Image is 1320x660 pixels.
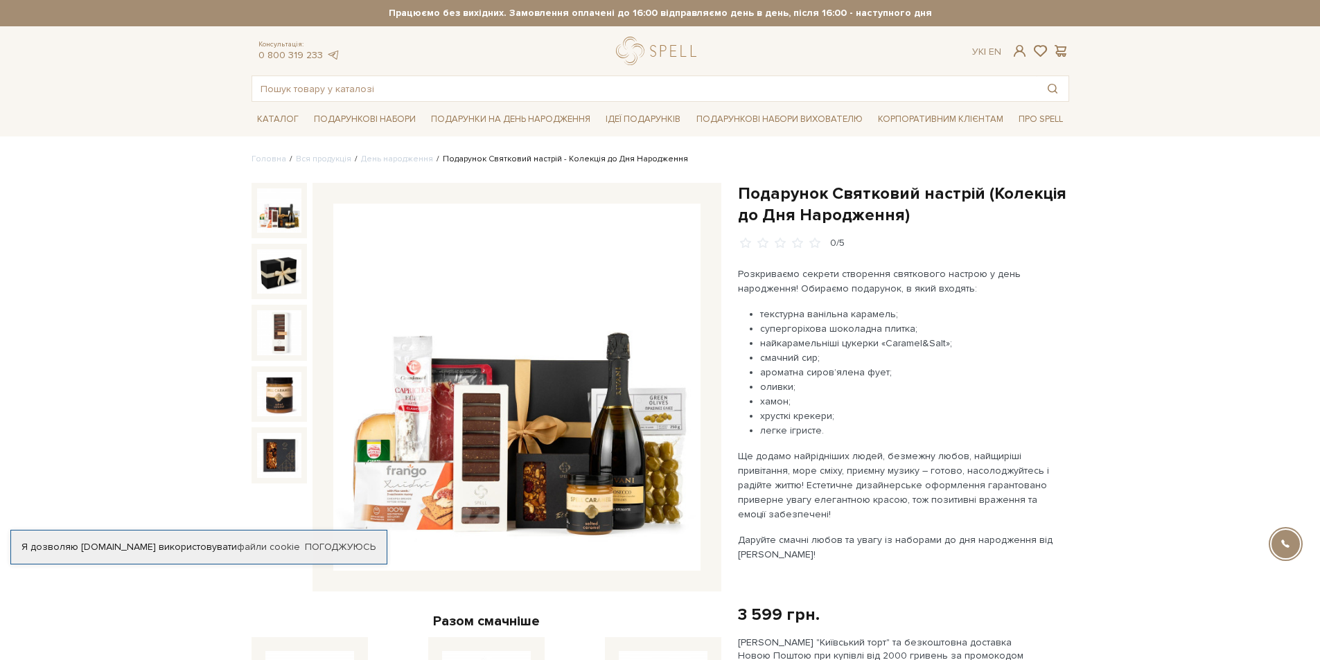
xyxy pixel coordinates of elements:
[691,107,868,131] a: Подарункові набори вихователю
[760,380,1063,394] li: оливки;
[308,109,421,130] a: Подарункові набори
[760,321,1063,336] li: супергоріхова шоколадна плитка;
[760,423,1063,438] li: легке ігристе.
[738,533,1063,562] p: Даруйте смачні любов та увагу із наборами до дня народження від [PERSON_NAME]!
[738,449,1063,521] p: Ще додамо найрідніших людей, безмежну любов, найщиріші привітання, море сміху, приємну музику – г...
[258,49,323,61] a: 0 800 319 233
[237,541,300,553] a: файли cookie
[600,109,686,130] a: Ідеї подарунків
[257,372,301,416] img: Подарунок Святковий настрій (Колекція до Дня Народження)
[616,37,703,65] a: logo
[257,249,301,294] img: Подарунок Святковий настрій (Колекція до Дня Народження)
[333,204,701,571] img: Подарунок Святковий настрій (Колекція до Дня Народження)
[252,109,304,130] a: Каталог
[257,433,301,477] img: Подарунок Святковий настрій (Колекція до Дня Народження)
[1037,76,1068,101] button: Пошук товару у каталозі
[872,107,1009,131] a: Корпоративним клієнтам
[252,612,721,630] div: Разом смачніше
[760,394,1063,409] li: хамон;
[252,7,1069,19] strong: Працюємо без вихідних. Замовлення оплачені до 16:00 відправляємо день в день, після 16:00 - насту...
[258,40,340,49] span: Консультація:
[760,307,1063,321] li: текстурна ванільна карамель;
[296,154,351,164] a: Вся продукція
[738,267,1063,296] p: Розкриваємо секрети створення святкового настрою у день народження! Обираємо подарунок, в який вх...
[830,237,845,250] div: 0/5
[257,310,301,355] img: Подарунок Святковий настрій (Колекція до Дня Народження)
[361,154,433,164] a: День народження
[760,409,1063,423] li: хрусткі крекери;
[252,76,1037,101] input: Пошук товару у каталозі
[738,183,1069,226] h1: Подарунок Святковий настрій (Колекція до Дня Народження)
[972,46,1001,58] div: Ук
[326,49,340,61] a: telegram
[760,350,1063,365] li: смачний сир;
[738,604,820,625] div: 3 599 грн.
[11,541,387,553] div: Я дозволяю [DOMAIN_NAME] використовувати
[433,153,688,166] li: Подарунок Святковий настрій - Колекція до Дня Народження
[252,154,286,164] a: Головна
[760,336,1063,350] li: найкарамельніші цукерки «Caramel&Salt»;
[305,541,376,553] a: Погоджуюсь
[1013,109,1068,130] a: Про Spell
[984,46,986,57] span: |
[760,365,1063,380] li: ароматна сиров’ялена фует;
[257,188,301,233] img: Подарунок Святковий настрій (Колекція до Дня Народження)
[989,46,1001,57] a: En
[425,109,596,130] a: Подарунки на День народження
